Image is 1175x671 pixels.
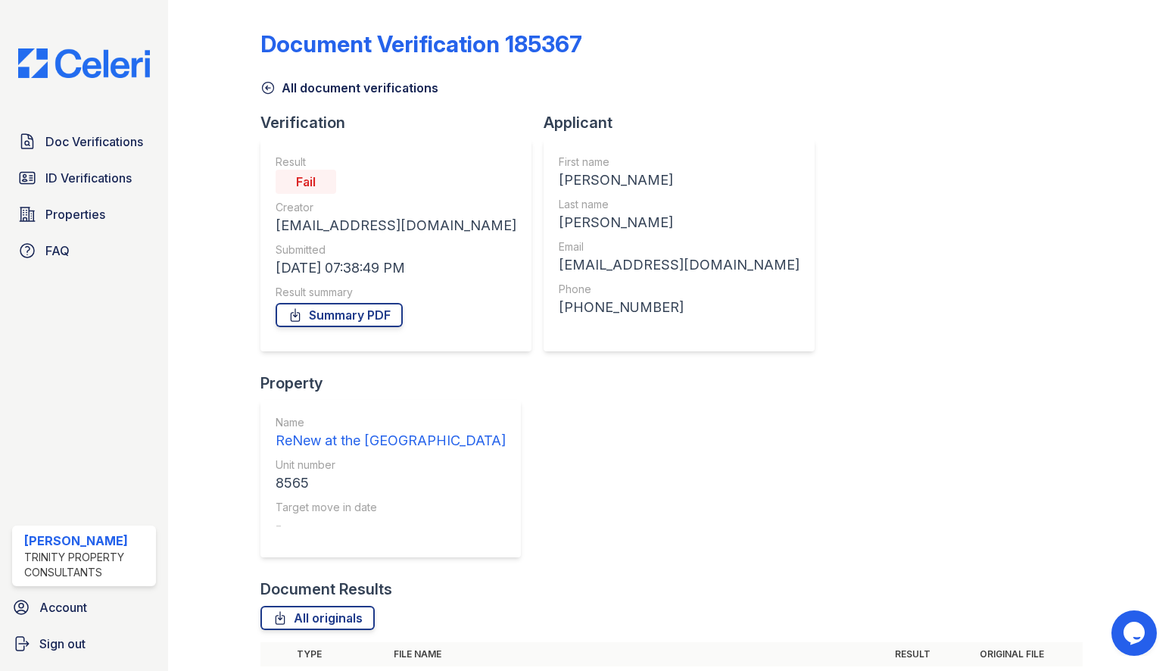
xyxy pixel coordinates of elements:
[276,415,506,430] div: Name
[559,154,799,170] div: First name
[276,285,516,300] div: Result summary
[559,212,799,233] div: [PERSON_NAME]
[559,254,799,276] div: [EMAIL_ADDRESS][DOMAIN_NAME]
[276,430,506,451] div: ReNew at the [GEOGRAPHIC_DATA]
[974,642,1083,666] th: Original file
[276,457,506,473] div: Unit number
[276,515,506,536] div: -
[559,297,799,318] div: [PHONE_NUMBER]
[388,642,888,666] th: File name
[6,629,162,659] a: Sign out
[559,197,799,212] div: Last name
[45,242,70,260] span: FAQ
[260,373,533,394] div: Property
[260,579,392,600] div: Document Results
[260,606,375,630] a: All originals
[559,239,799,254] div: Email
[276,215,516,236] div: [EMAIL_ADDRESS][DOMAIN_NAME]
[260,30,582,58] div: Document Verification 185367
[45,133,143,151] span: Doc Verifications
[39,635,86,653] span: Sign out
[276,500,506,515] div: Target move in date
[276,170,336,194] div: Fail
[276,242,516,257] div: Submitted
[24,550,150,580] div: Trinity Property Consultants
[276,473,506,494] div: 8565
[889,642,974,666] th: Result
[276,303,403,327] a: Summary PDF
[260,112,544,133] div: Verification
[276,257,516,279] div: [DATE] 07:38:49 PM
[1111,610,1160,656] iframe: chat widget
[559,282,799,297] div: Phone
[45,169,132,187] span: ID Verifications
[12,199,156,229] a: Properties
[12,163,156,193] a: ID Verifications
[39,598,87,616] span: Account
[12,126,156,157] a: Doc Verifications
[559,170,799,191] div: [PERSON_NAME]
[544,112,827,133] div: Applicant
[12,236,156,266] a: FAQ
[276,154,516,170] div: Result
[6,48,162,78] img: CE_Logo_Blue-a8612792a0a2168367f1c8372b55b34899dd931a85d93a1a3d3e32e68fde9ad4.png
[45,205,105,223] span: Properties
[260,79,438,97] a: All document verifications
[6,592,162,623] a: Account
[291,642,388,666] th: Type
[24,532,150,550] div: [PERSON_NAME]
[276,415,506,451] a: Name ReNew at the [GEOGRAPHIC_DATA]
[276,200,516,215] div: Creator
